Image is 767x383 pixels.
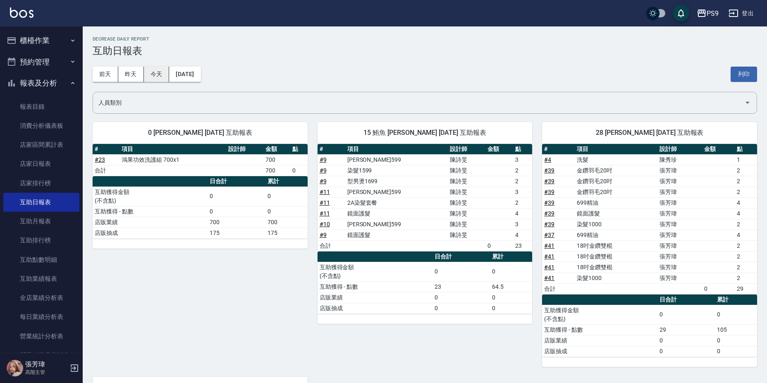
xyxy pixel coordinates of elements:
[657,240,702,251] td: 張芳瑋
[544,232,554,238] a: #37
[657,208,702,219] td: 張芳瑋
[208,187,265,206] td: 0
[673,5,689,22] button: save
[265,176,308,187] th: 累計
[575,240,657,251] td: 18吋金鑽雙棍
[345,154,448,165] td: [PERSON_NAME]599
[490,262,532,281] td: 0
[513,176,532,187] td: 2
[432,251,490,262] th: 日合計
[657,273,702,283] td: 張芳瑋
[657,197,702,208] td: 張芳瑋
[575,208,657,219] td: 鏡面護髮
[3,174,79,193] a: 店家排行榜
[93,144,119,155] th: #
[345,197,448,208] td: 2A染髮套餐
[542,324,657,335] td: 互助獲得 - 點數
[735,197,757,208] td: 4
[575,154,657,165] td: 洗髮
[657,346,715,357] td: 0
[575,230,657,240] td: 699精油
[544,221,554,227] a: #39
[657,251,702,262] td: 張芳瑋
[542,144,575,155] th: #
[542,305,657,324] td: 互助獲得金額 (不含點)
[320,167,327,174] a: #9
[657,294,715,305] th: 日合計
[513,197,532,208] td: 2
[103,129,298,137] span: 0 [PERSON_NAME] [DATE] 互助報表
[93,67,118,82] button: 前天
[318,144,533,251] table: a dense table
[542,294,757,357] table: a dense table
[448,144,486,155] th: 設計師
[263,144,290,155] th: 金額
[93,165,119,176] td: 合計
[657,324,715,335] td: 29
[575,187,657,197] td: 金鑽羽毛20吋
[345,144,448,155] th: 項目
[320,221,330,227] a: #10
[693,5,722,22] button: PS9
[513,230,532,240] td: 4
[3,154,79,173] a: 店家日報表
[265,227,308,238] td: 175
[657,154,702,165] td: 陳秀珍
[345,165,448,176] td: 染髮1599
[544,253,554,260] a: #41
[25,369,67,376] p: 高階主管
[544,275,554,281] a: #41
[3,30,79,51] button: 櫃檯作業
[208,176,265,187] th: 日合計
[3,307,79,326] a: 每日業績分析表
[513,144,532,155] th: 點
[657,144,702,155] th: 設計師
[144,67,170,82] button: 今天
[320,232,327,238] a: #9
[544,189,554,195] a: #39
[715,305,757,324] td: 0
[10,7,33,18] img: Logo
[265,217,308,227] td: 700
[320,210,330,217] a: #11
[96,96,741,110] input: 人員名稱
[226,144,263,155] th: 設計師
[432,281,490,292] td: 23
[3,269,79,288] a: 互助業績報表
[490,251,532,262] th: 累計
[544,156,551,163] a: #4
[3,346,79,365] a: 營業項目月分析表
[513,240,532,251] td: 23
[432,262,490,281] td: 0
[490,303,532,314] td: 0
[318,303,432,314] td: 店販抽成
[432,292,490,303] td: 0
[707,8,719,19] div: PS9
[432,303,490,314] td: 0
[735,262,757,273] td: 2
[3,327,79,346] a: 營業統計分析表
[735,273,757,283] td: 2
[575,165,657,176] td: 金鑽羽毛20吋
[542,144,757,294] table: a dense table
[544,199,554,206] a: #39
[735,144,757,155] th: 點
[93,217,208,227] td: 店販業績
[95,156,105,163] a: #23
[715,294,757,305] th: 累計
[3,250,79,269] a: 互助點數明細
[735,208,757,219] td: 4
[345,187,448,197] td: [PERSON_NAME]599
[93,36,757,42] h2: Decrease Daily Report
[544,264,554,270] a: #41
[575,262,657,273] td: 18吋金鑽雙棍
[7,360,23,376] img: Person
[318,262,432,281] td: 互助獲得金額 (不含點)
[25,360,67,369] h5: 張芳瑋
[657,230,702,240] td: 張芳瑋
[657,219,702,230] td: 張芳瑋
[208,217,265,227] td: 700
[657,187,702,197] td: 張芳瑋
[715,335,757,346] td: 0
[544,210,554,217] a: #39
